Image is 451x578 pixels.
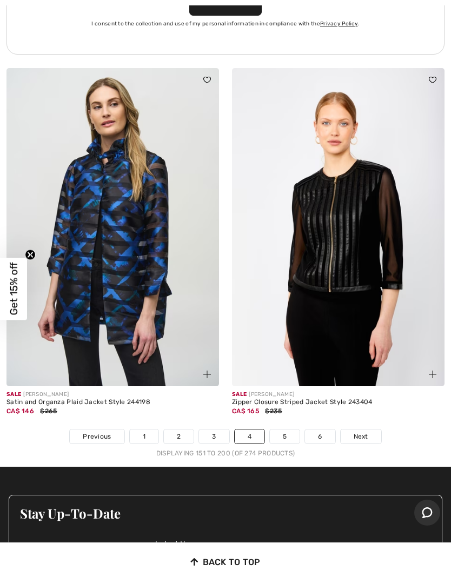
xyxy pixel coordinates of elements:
[130,429,158,443] a: 1
[6,391,219,399] div: [PERSON_NAME]
[270,429,300,443] a: 5
[6,68,219,387] img: Satin and Organza Plaid Jacket Style 244198. Black/Multi
[83,432,111,441] span: Previous
[20,506,431,520] h3: Stay Up-To-Date
[8,263,20,315] span: Get 15% off
[232,391,445,399] div: [PERSON_NAME]
[40,407,57,415] span: $265
[305,429,335,443] a: 6
[6,391,21,398] span: Sale
[6,399,219,406] div: Satin and Organza Plaid Jacket Style 244198
[91,20,359,28] label: I consent to the collection and use of my personal information in compliance with the .
[6,407,34,415] span: CA$ 146
[320,21,357,27] a: Privacy Policy
[429,77,436,83] img: heart_black_full.svg
[203,371,211,378] img: plus_v2.svg
[354,432,368,441] span: Next
[265,407,282,415] span: $235
[25,250,36,260] button: Close teaser
[199,429,229,443] a: 3
[341,429,381,443] a: Next
[235,429,264,443] a: 4
[232,399,445,406] div: Zipper Closure Striped Jacket Style 243404
[155,539,200,550] span: Latest News
[203,77,211,83] img: heart_black_full.svg
[232,391,247,398] span: Sale
[164,429,194,443] a: 2
[70,429,124,443] a: Previous
[232,68,445,387] img: Zipper Closure Striped Jacket Style 243404. Black
[414,500,440,527] iframe: Opens a widget where you can chat to one of our agents
[232,407,259,415] span: CA$ 165
[429,371,436,378] img: plus_v2.svg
